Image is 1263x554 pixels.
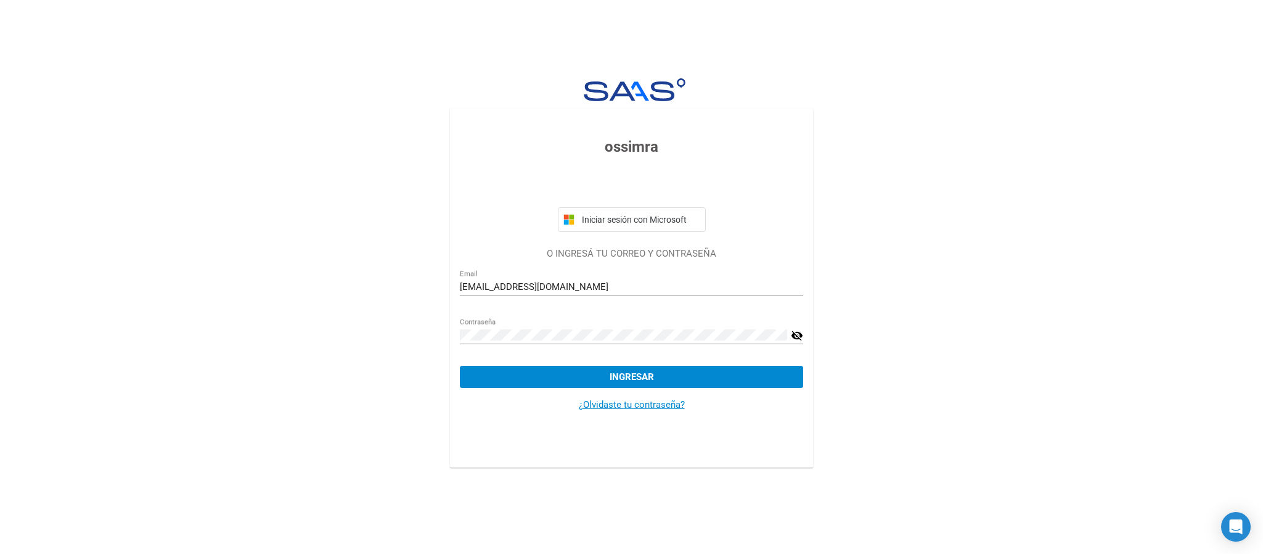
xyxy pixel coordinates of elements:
h3: ossimra [460,136,803,158]
mat-icon: visibility_off [791,328,803,343]
iframe: Botón Iniciar sesión con Google [552,172,712,199]
button: Iniciar sesión con Microsoft [558,207,706,232]
button: Ingresar [460,366,803,388]
div: Open Intercom Messenger [1221,512,1251,542]
span: Iniciar sesión con Microsoft [579,215,700,225]
a: ¿Olvidaste tu contraseña? [579,399,685,410]
p: O INGRESÁ TU CORREO Y CONTRASEÑA [460,247,803,261]
span: Ingresar [610,371,654,382]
